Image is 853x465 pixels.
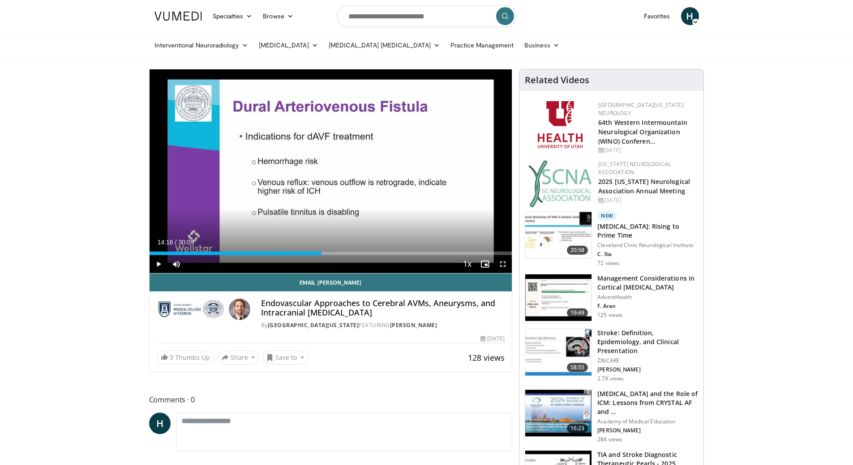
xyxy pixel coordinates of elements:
p: 284 views [597,436,622,443]
div: By FEATURING [261,321,505,329]
span: 16:23 [567,424,588,433]
a: H [149,413,171,434]
a: [MEDICAL_DATA] [MEDICAL_DATA] [323,36,445,54]
button: Mute [167,255,185,273]
p: ZINCARE [597,357,698,364]
button: Share [218,350,259,365]
p: C. Xia [597,251,698,258]
h3: Stroke: Definition, Epidemiology, and Clinical Presentation [597,328,698,355]
button: Enable picture-in-picture mode [476,255,494,273]
a: 16:23 [MEDICAL_DATA] and the Role of ICM: Lessons from CRYSTAL AF and … Academy of Medical Educat... [525,389,698,443]
p: [PERSON_NAME] [597,427,698,434]
h4: Related Videos [525,75,589,85]
a: 58:55 Stroke: Definition, Epidemiology, and Clinical Presentation ZINCARE [PERSON_NAME] 2.7K views [525,328,698,382]
a: 19:49 Management Considerations in Cortical [MEDICAL_DATA] AdventHealth F. Aran 125 views [525,274,698,321]
p: Academy of Medical Education [597,418,698,425]
p: 72 views [597,260,619,267]
a: 2025 [US_STATE] Neurological Association Annual Meeting [598,177,690,195]
a: [GEOGRAPHIC_DATA][US_STATE] Neurology [598,101,684,117]
p: Cleveland Clinic Neurological Institute [597,242,698,249]
span: 128 views [468,352,505,363]
video-js: Video Player [150,69,512,273]
img: b123db18-9392-45ae-ad1d-42c3758a27aa.jpg.150x105_q85_autocrop_double_scale_upscale_version-0.2.jpg [528,160,592,207]
h4: Endovascular Approaches to Cerebral AVMs, Aneurysms, and Intracranial [MEDICAL_DATA] [261,299,505,318]
a: Email [PERSON_NAME] [150,273,512,291]
span: Comments 0 [149,394,513,405]
p: 2.7K views [597,375,624,382]
h3: Management Considerations in Cortical [MEDICAL_DATA] [597,274,698,292]
a: 64th Western Intermountain Neurological Organization (WINO) Conferen… [598,118,687,145]
p: AdventHealth [597,294,698,301]
button: Playback Rate [458,255,476,273]
span: 20:58 [567,246,588,255]
button: Play [150,255,167,273]
img: 43dcbb99-5764-4f51-bf18-3e9fe8b1d216.150x105_q85_crop-smart_upscale.jpg [525,274,592,321]
div: [DATE] [480,335,505,343]
a: Favorites [639,7,676,25]
img: Avatar [229,299,250,320]
button: Fullscreen [494,255,512,273]
span: 19:49 [567,308,588,317]
img: 26d5732c-95f1-4678-895e-01ffe56ce748.150x105_q85_crop-smart_upscale.jpg [525,329,592,375]
span: 58:55 [567,363,588,372]
a: Browse [257,7,299,25]
h3: [MEDICAL_DATA] and the Role of ICM: Lessons from CRYSTAL AF and … [597,389,698,416]
span: 3 [170,353,173,362]
a: H [681,7,699,25]
a: [PERSON_NAME] [390,321,437,329]
p: [PERSON_NAME] [597,366,698,373]
img: f6362829-b0a3-407d-a044-59546adfd345.png.150x105_q85_autocrop_double_scale_upscale_version-0.2.png [538,101,583,148]
h3: [MEDICAL_DATA]: Rising to Prime Time [597,222,698,240]
a: Specialties [207,7,258,25]
div: [DATE] [598,196,696,205]
a: Business [519,36,565,54]
a: Interventional Neuroradiology [149,36,253,54]
a: 20:58 New [MEDICAL_DATA]: Rising to Prime Time Cleveland Clinic Neurological Institute C. Xia 72 ... [525,211,698,267]
span: 14:16 [158,239,173,246]
img: f1d696cd-2275-40a1-93b3-437403182b66.150x105_q85_crop-smart_upscale.jpg [525,212,592,258]
a: [MEDICAL_DATA] [253,36,323,54]
p: F. Aran [597,303,698,310]
button: Save to [262,350,308,365]
a: [US_STATE] Neurological Association [598,160,671,176]
span: 30:09 [178,239,194,246]
span: / [175,239,177,246]
img: VuMedi Logo [154,12,202,21]
a: [GEOGRAPHIC_DATA][US_STATE] [268,321,359,329]
img: Medical College of Georgia - Augusta University [157,299,225,320]
a: Practice Management [445,36,519,54]
p: New [597,211,617,220]
img: 64538175-078f-408f-93bb-01b902d7e9f3.150x105_q85_crop-smart_upscale.jpg [525,390,592,436]
p: 125 views [597,311,622,319]
div: Progress Bar [150,252,512,255]
a: 3 Thumbs Up [157,350,214,364]
div: [DATE] [598,146,696,154]
input: Search topics, interventions [337,5,516,27]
